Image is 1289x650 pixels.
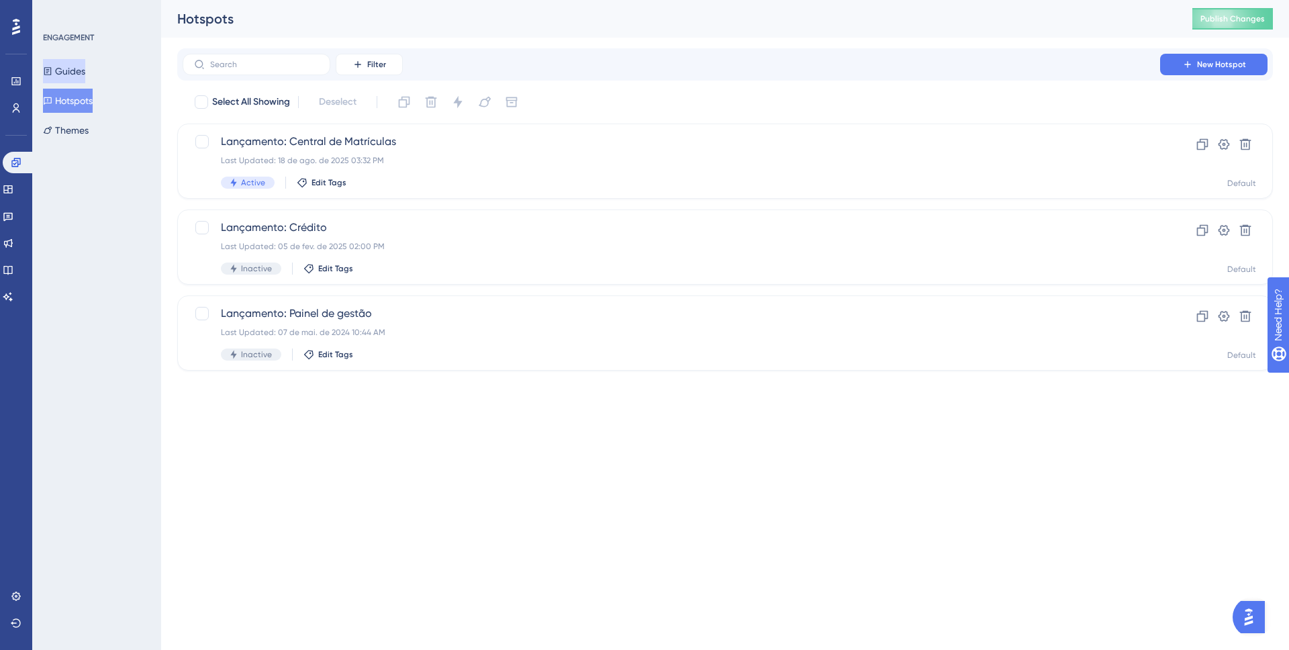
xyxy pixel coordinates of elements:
[43,32,94,43] div: ENGAGEMENT
[221,241,1122,252] div: Last Updated: 05 de fev. de 2025 02:00 PM
[1192,8,1273,30] button: Publish Changes
[1160,54,1268,75] button: New Hotspot
[303,349,353,360] button: Edit Tags
[307,90,369,114] button: Deselect
[177,9,1159,28] div: Hotspots
[1233,597,1273,637] iframe: UserGuiding AI Assistant Launcher
[303,263,353,274] button: Edit Tags
[212,94,290,110] span: Select All Showing
[221,155,1122,166] div: Last Updated: 18 de ago. de 2025 03:32 PM
[1227,350,1256,361] div: Default
[318,263,353,274] span: Edit Tags
[241,177,265,188] span: Active
[312,177,346,188] span: Edit Tags
[43,118,89,142] button: Themes
[210,60,319,69] input: Search
[1227,178,1256,189] div: Default
[221,306,1122,322] span: Lançamento: Painel de gestão
[1197,59,1246,70] span: New Hotspot
[221,327,1122,338] div: Last Updated: 07 de mai. de 2024 10:44 AM
[367,59,386,70] span: Filter
[1200,13,1265,24] span: Publish Changes
[221,134,1122,150] span: Lançamento: Central de Matrículas
[241,263,272,274] span: Inactive
[297,177,346,188] button: Edit Tags
[221,220,1122,236] span: Lançamento: Crédito
[32,3,84,19] span: Need Help?
[319,94,356,110] span: Deselect
[241,349,272,360] span: Inactive
[1227,264,1256,275] div: Default
[318,349,353,360] span: Edit Tags
[43,89,93,113] button: Hotspots
[43,59,85,83] button: Guides
[336,54,403,75] button: Filter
